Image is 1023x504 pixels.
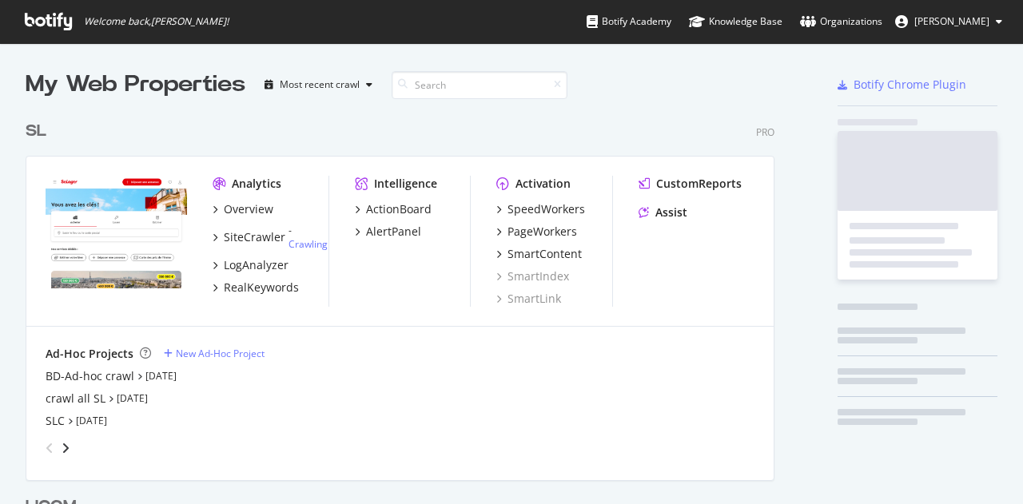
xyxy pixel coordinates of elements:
a: PageWorkers [496,224,577,240]
a: SiteCrawler- Crawling [213,224,328,251]
a: Crawling [289,237,328,251]
div: SL [26,120,46,143]
button: Most recent crawl [258,72,379,97]
a: LogAnalyzer [213,257,289,273]
a: crawl all SL [46,391,105,407]
div: New Ad-Hoc Project [176,347,265,360]
div: Most recent crawl [280,80,360,89]
a: SmartContent [496,246,582,262]
a: [DATE] [117,391,148,405]
a: SL [26,120,53,143]
div: Analytics [232,176,281,192]
a: SmartLink [496,291,561,307]
a: [DATE] [145,369,177,383]
a: SmartIndex [496,268,569,284]
div: SiteCrawler [224,229,285,245]
img: seloger.com [46,176,187,289]
div: Ad-Hoc Projects [46,346,133,362]
div: Organizations [800,14,882,30]
span: Lukas MÄNNL [914,14,989,28]
div: Botify Chrome Plugin [854,77,966,93]
div: ActionBoard [366,201,432,217]
button: [PERSON_NAME] [882,9,1015,34]
a: Botify Chrome Plugin [838,77,966,93]
div: RealKeywords [224,280,299,296]
a: SpeedWorkers [496,201,585,217]
div: Knowledge Base [689,14,782,30]
div: Assist [655,204,687,220]
a: AlertPanel [355,224,421,240]
div: Activation [515,176,571,192]
div: Pro [756,125,774,139]
span: Welcome back, [PERSON_NAME] ! [84,15,229,28]
a: New Ad-Hoc Project [164,347,265,360]
div: angle-right [60,440,71,456]
div: My Web Properties [26,69,245,101]
div: SmartContent [508,246,582,262]
div: SpeedWorkers [508,201,585,217]
div: Botify Academy [587,14,671,30]
div: - [289,224,328,251]
div: angle-left [39,435,60,461]
a: Overview [213,201,273,217]
div: Overview [224,201,273,217]
div: CustomReports [656,176,742,192]
div: Intelligence [374,176,437,192]
a: BD-Ad-hoc crawl [46,368,134,384]
input: Search [392,71,567,99]
div: LogAnalyzer [224,257,289,273]
div: AlertPanel [366,224,421,240]
a: SLC [46,413,65,429]
a: ActionBoard [355,201,432,217]
a: [DATE] [76,414,107,427]
a: RealKeywords [213,280,299,296]
a: CustomReports [639,176,742,192]
div: PageWorkers [508,224,577,240]
a: Assist [639,204,687,220]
